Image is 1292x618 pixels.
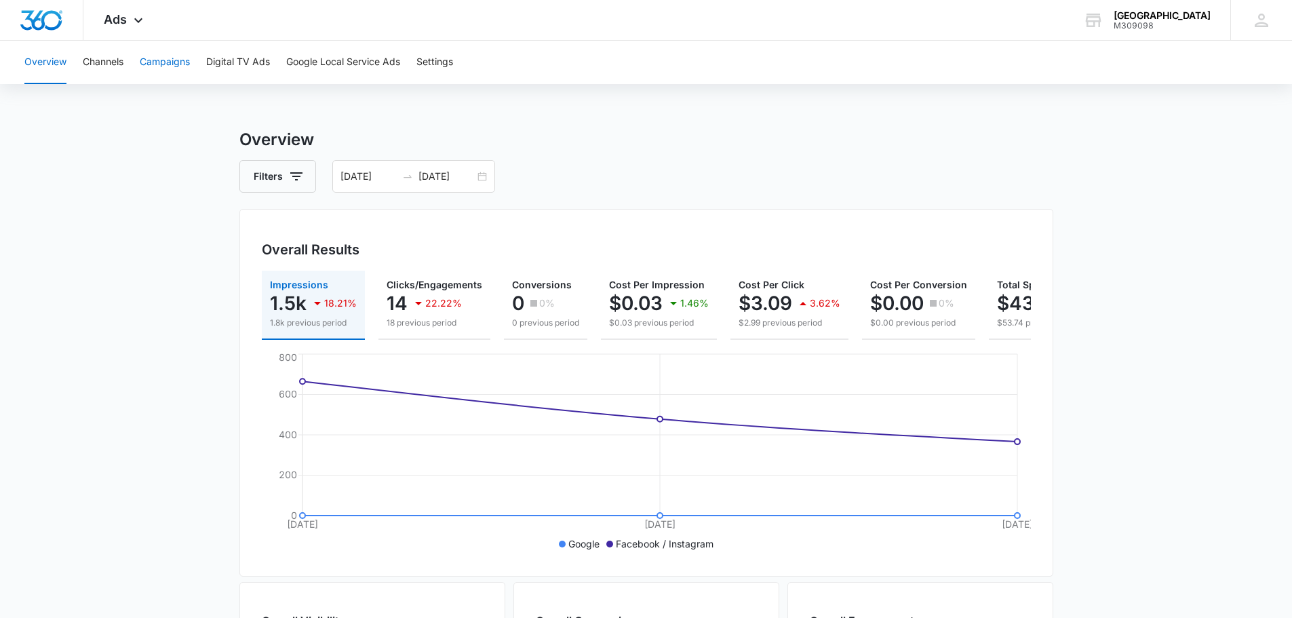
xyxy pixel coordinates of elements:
p: 14 [387,292,408,314]
span: Total Spend [997,279,1053,290]
p: $0.03 previous period [609,317,709,329]
p: 1.8k previous period [270,317,357,329]
p: 22.22% [425,298,462,308]
div: account id [1114,21,1211,31]
p: $0.03 [609,292,663,314]
p: 1.46% [680,298,709,308]
span: Clicks/Engagements [387,279,482,290]
span: to [402,171,413,182]
p: 0 previous period [512,317,579,329]
button: Campaigns [140,41,190,84]
p: 3.62% [810,298,840,308]
p: $3.09 [739,292,792,314]
p: 0% [539,298,555,308]
p: Facebook / Instagram [616,537,713,551]
span: Cost Per Click [739,279,804,290]
button: Overview [24,41,66,84]
p: 18 previous period [387,317,482,329]
p: Google [568,537,600,551]
tspan: [DATE] [287,518,318,530]
p: $2.99 previous period [739,317,840,329]
span: Cost Per Impression [609,279,705,290]
tspan: [DATE] [644,518,676,530]
button: Digital TV Ads [206,41,270,84]
tspan: 0 [291,509,297,521]
tspan: 400 [279,429,297,440]
span: Conversions [512,279,572,290]
p: $53.74 previous period [997,317,1110,329]
input: Start date [340,169,397,184]
span: Ads [104,12,127,26]
p: $43.31 [997,292,1059,314]
button: Settings [416,41,453,84]
span: Impressions [270,279,328,290]
button: Channels [83,41,123,84]
p: 1.5k [270,292,307,314]
input: End date [418,169,475,184]
p: 0 [512,292,524,314]
p: $0.00 previous period [870,317,967,329]
tspan: 600 [279,388,297,400]
p: 18.21% [324,298,357,308]
div: account name [1114,10,1211,21]
button: Google Local Service Ads [286,41,400,84]
tspan: 800 [279,351,297,363]
span: Cost Per Conversion [870,279,967,290]
span: swap-right [402,171,413,182]
button: Filters [239,160,316,193]
p: 0% [939,298,954,308]
h3: Overview [239,128,1053,152]
h3: Overall Results [262,239,359,260]
p: $0.00 [870,292,924,314]
tspan: 200 [279,469,297,480]
tspan: [DATE] [1002,518,1033,530]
